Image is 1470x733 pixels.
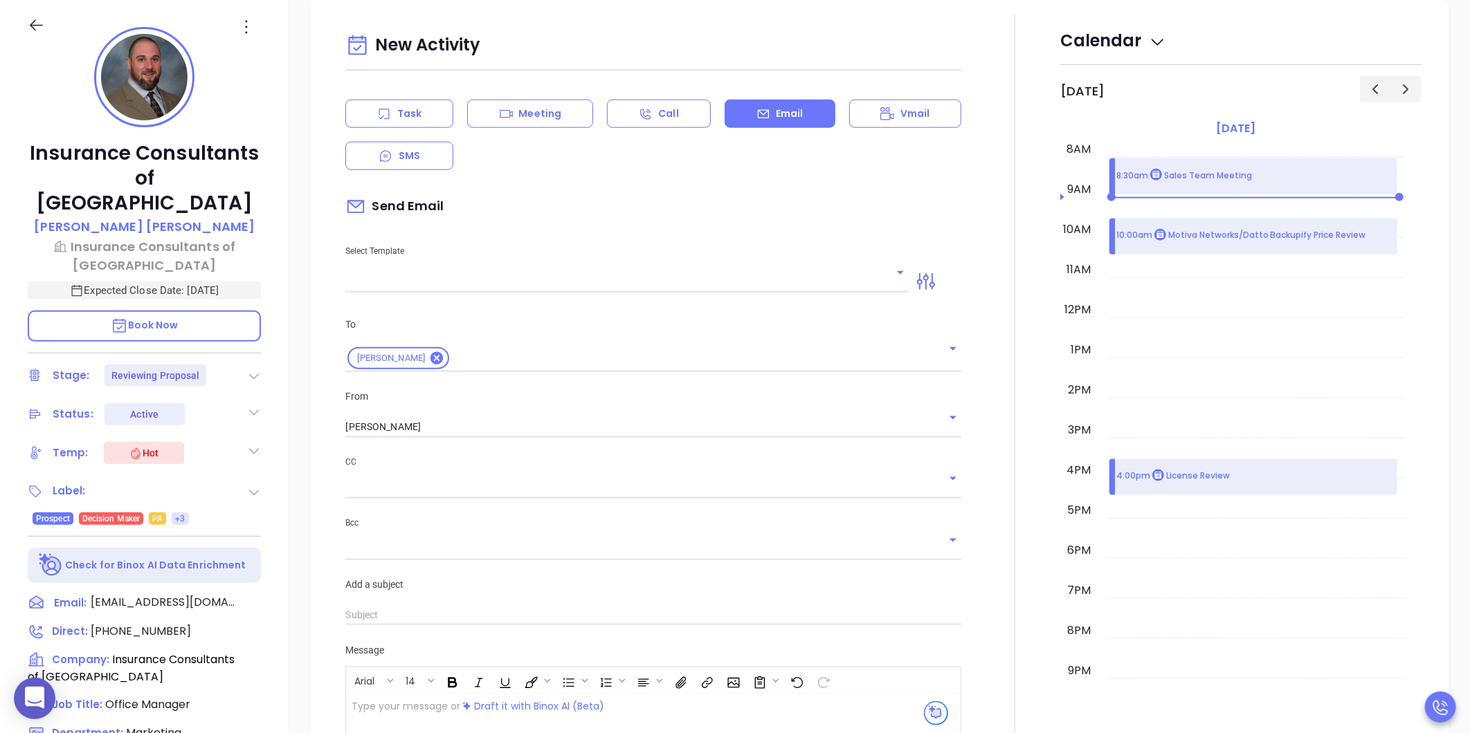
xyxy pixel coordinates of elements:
[28,281,261,299] p: Expected Close Date: [DATE]
[1116,229,1366,243] p: 10:00am Motiva Networks/Datto Backupify Price Review
[129,445,158,461] div: Hot
[1062,301,1094,318] div: 12pm
[345,605,961,626] input: Subject
[1064,502,1094,519] div: 5pm
[397,106,421,121] p: Task
[91,623,191,639] span: [PHONE_NUMBER]
[463,702,471,710] img: svg%3e
[28,651,235,685] span: Insurance Consultants of [GEOGRAPHIC_DATA]
[52,697,102,712] span: Job Title:
[53,365,90,386] div: Stage:
[36,511,70,526] span: Prospect
[592,669,628,692] span: Insert Ordered List
[345,454,961,470] p: CC
[347,669,385,692] button: Arial
[101,34,188,120] img: profile-user
[111,364,200,387] div: Reviewing Proposal
[130,403,158,425] div: Active
[1060,221,1094,238] div: 10am
[630,669,666,692] span: Align
[474,699,604,714] span: Draft it with Binox AI (Beta)
[658,106,678,121] p: Call
[1064,181,1094,198] div: 9am
[943,339,963,358] button: Open
[345,243,909,259] p: Select Template
[1064,622,1094,639] div: 8pm
[810,669,835,692] span: Redo
[349,353,433,364] span: [PERSON_NAME]
[1213,119,1258,138] a: [DATE]
[65,558,246,573] p: Check for Binox AI Data Enrichment
[398,669,437,692] span: Font size
[105,696,190,712] span: Office Manager
[1390,76,1422,102] button: Next day
[28,237,261,275] a: Insurance Consultants of [GEOGRAPHIC_DATA]
[52,652,109,667] span: Company:
[34,217,255,237] a: [PERSON_NAME] [PERSON_NAME]
[1064,542,1094,559] div: 6pm
[52,624,88,638] span: Direct :
[518,106,561,121] p: Meeting
[693,669,718,692] span: Insert link
[347,347,449,369] div: [PERSON_NAME]
[1116,169,1252,183] p: 8:30am Sales Team Meeting
[783,669,808,692] span: Undo
[891,263,910,282] button: Open
[54,594,87,612] span: Email:
[439,669,464,692] span: Bold
[1065,662,1094,679] div: 9pm
[924,701,948,725] img: svg%3e
[399,149,420,163] p: SMS
[491,669,516,692] span: Underline
[1064,261,1094,278] div: 11am
[347,669,397,692] span: Font family
[518,669,554,692] span: Fill color or set the text color
[720,669,745,692] span: Insert Image
[399,669,426,692] button: 14
[1064,462,1094,479] div: 4pm
[53,481,86,501] div: Label:
[175,511,185,526] span: +3
[345,577,961,592] p: Add a subject
[53,404,93,425] div: Status:
[1360,76,1391,102] button: Previous day
[1068,342,1094,358] div: 1pm
[667,669,692,692] span: Insert Files
[152,511,163,526] span: PA
[1060,29,1166,52] span: Calendar
[91,594,236,611] span: [EMAIL_ADDRESS][DOMAIN_NAME]
[943,530,963,550] button: Open
[111,318,179,332] span: Book Now
[345,389,961,404] p: From
[345,28,961,64] div: New Activity
[1064,582,1094,599] div: 7pm
[943,408,963,427] button: Open
[39,553,63,577] img: Ai-Enrich-DaqCidB-.svg
[82,511,140,526] span: Decision Maker
[900,106,930,121] p: Vmail
[347,674,381,684] span: Arial
[943,469,963,488] button: Open
[1116,470,1230,484] p: 4:00pm License Review
[345,317,961,332] p: To
[746,669,782,692] span: Surveys
[1064,141,1094,158] div: 8am
[1065,382,1094,398] div: 2pm
[53,443,89,463] div: Temp:
[345,515,961,530] p: Bcc
[465,669,490,692] span: Italic
[776,106,804,121] p: Email
[28,141,261,216] p: Insurance Consultants of [GEOGRAPHIC_DATA]
[399,674,422,684] span: 14
[34,217,255,236] p: [PERSON_NAME] [PERSON_NAME]
[555,669,591,692] span: Insert Unordered List
[1060,84,1105,99] h2: [DATE]
[1065,422,1094,438] div: 3pm
[345,191,444,223] span: Send Email
[345,642,961,658] p: Message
